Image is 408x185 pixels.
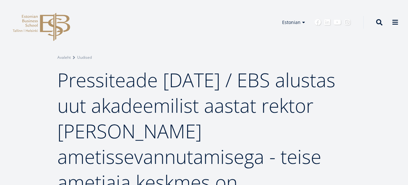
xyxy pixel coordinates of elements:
[324,19,331,26] a: Linkedin
[315,19,321,26] a: Facebook
[334,19,341,26] a: Youtube
[77,54,92,61] a: Uudised
[57,54,71,61] a: Avaleht
[344,19,351,26] a: Instagram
